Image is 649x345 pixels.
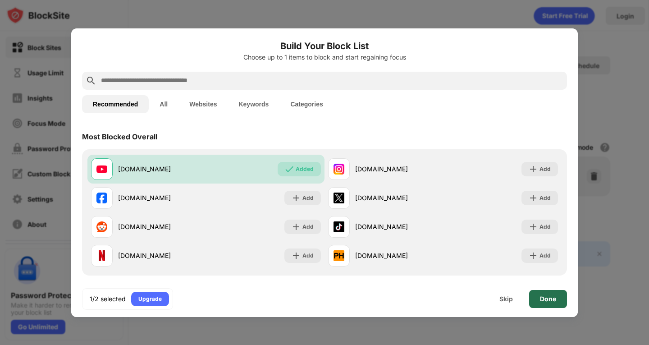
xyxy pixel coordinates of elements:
div: [DOMAIN_NAME] [355,251,443,260]
div: Add [539,222,551,231]
img: favicons [334,193,344,203]
div: Add [302,193,314,202]
div: [DOMAIN_NAME] [355,164,443,174]
div: Done [540,295,556,303]
div: [DOMAIN_NAME] [118,251,206,260]
button: Categories [279,95,334,113]
div: [DOMAIN_NAME] [118,164,206,174]
div: Most Blocked Overall [82,132,157,141]
img: favicons [334,250,344,261]
div: [DOMAIN_NAME] [355,222,443,231]
div: Add [302,222,314,231]
button: All [149,95,178,113]
div: Add [539,165,551,174]
div: 1/2 selected [90,294,126,304]
img: search.svg [86,75,96,86]
div: [DOMAIN_NAME] [118,222,206,231]
button: Websites [178,95,228,113]
img: favicons [96,221,107,232]
div: Add [302,251,314,260]
img: favicons [334,221,344,232]
h6: Build Your Block List [82,39,567,53]
div: Added [296,165,314,174]
div: Add [539,251,551,260]
div: Add [539,193,551,202]
img: favicons [96,193,107,203]
img: favicons [96,164,107,175]
div: [DOMAIN_NAME] [355,193,443,202]
div: Choose up to 1 items to block and start regaining focus [82,54,567,61]
img: favicons [96,250,107,261]
button: Recommended [82,95,149,113]
div: [DOMAIN_NAME] [118,193,206,202]
div: Upgrade [138,294,162,304]
button: Keywords [228,95,279,113]
img: favicons [334,164,344,175]
div: Skip [499,295,513,303]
